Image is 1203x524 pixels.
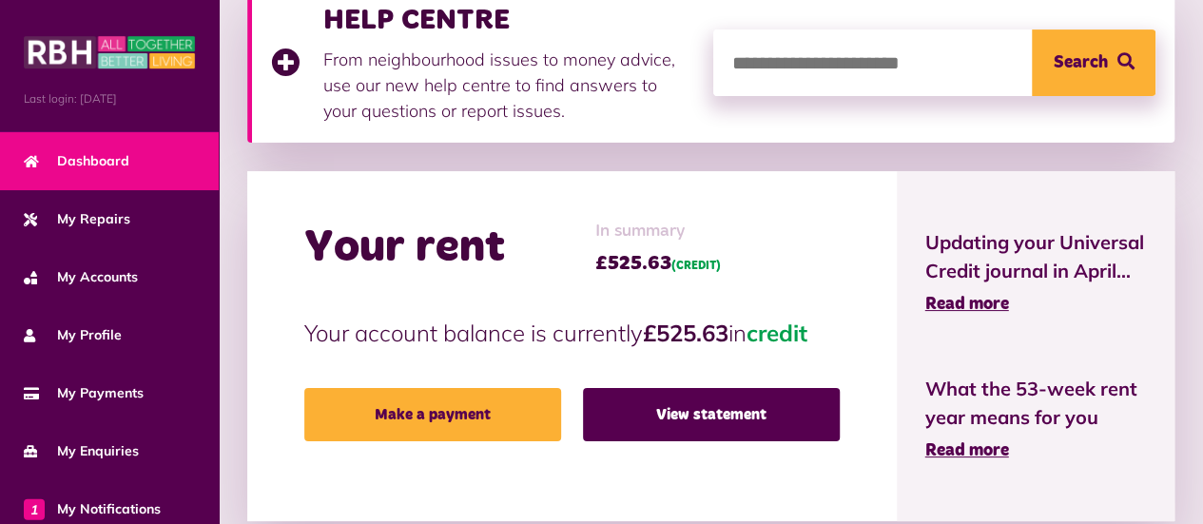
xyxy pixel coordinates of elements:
span: Dashboard [24,151,129,171]
span: 1 [24,498,45,519]
strong: £525.63 [643,319,728,347]
span: My Repairs [24,209,130,229]
span: credit [747,319,807,347]
span: My Payments [24,383,144,403]
span: Last login: [DATE] [24,90,195,107]
span: What the 53-week rent year means for you [925,375,1147,432]
span: In summary [595,219,721,244]
span: (CREDIT) [671,261,721,272]
a: Make a payment [304,388,561,441]
p: From neighbourhood issues to money advice, use our new help centre to find answers to your questi... [323,47,694,124]
a: Updating your Universal Credit journal in April... Read more [925,228,1147,318]
span: My Enquiries [24,441,139,461]
span: Updating your Universal Credit journal in April... [925,228,1147,285]
h2: Your rent [304,221,505,276]
a: What the 53-week rent year means for you Read more [925,375,1147,464]
img: MyRBH [24,33,195,71]
span: Read more [925,442,1009,459]
h3: HELP CENTRE [323,3,694,37]
span: Read more [925,296,1009,313]
a: View statement [583,388,840,441]
button: Search [1032,29,1155,96]
span: My Notifications [24,499,161,519]
p: Your account balance is currently in [304,316,840,350]
span: My Profile [24,325,122,345]
span: Search [1054,29,1108,96]
span: £525.63 [595,249,721,278]
span: My Accounts [24,267,138,287]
